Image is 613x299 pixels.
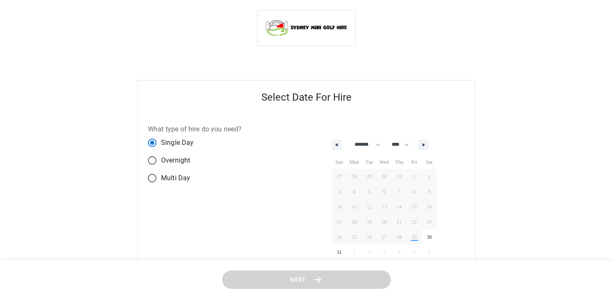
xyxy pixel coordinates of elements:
button: 11 [347,199,362,214]
span: Wed [377,155,392,169]
span: 9 [428,184,430,199]
span: Fri [407,155,422,169]
span: 16 [427,199,432,214]
span: 24 [337,230,342,245]
span: 21 [397,214,402,230]
span: 2 [428,169,430,184]
span: 10 [337,199,342,214]
button: 7 [392,184,407,199]
span: 3 [338,184,341,199]
span: 17 [337,214,342,230]
span: 27 [382,230,387,245]
button: 17 [332,214,347,230]
button: 8 [407,184,422,199]
button: 19 [362,214,377,230]
span: Multi Day [161,173,190,183]
span: 4 [353,184,355,199]
span: 15 [412,199,417,214]
span: 6 [383,184,385,199]
span: 20 [382,214,387,230]
span: 23 [427,214,432,230]
span: 25 [352,230,357,245]
span: 7 [398,184,401,199]
span: Mon [347,155,362,169]
button: 10 [332,199,347,214]
button: 28 [392,230,407,245]
span: 5 [368,184,371,199]
span: Overnight [161,155,190,166]
h5: Select Date For Hire [138,80,475,114]
button: 3 [332,184,347,199]
button: 15 [407,199,422,214]
span: 12 [367,199,372,214]
img: Sydney Mini Golf Hire logo [264,17,349,37]
span: 26 [367,230,372,245]
span: Tue [362,155,377,169]
span: 28 [397,230,402,245]
span: 19 [367,214,372,230]
span: Thu [392,155,407,169]
button: 6 [377,184,392,199]
span: Single Day [161,138,194,148]
span: 31 [337,245,342,260]
button: 21 [392,214,407,230]
span: 14 [397,199,402,214]
button: 16 [422,199,437,214]
span: 11 [352,199,357,214]
button: 18 [347,214,362,230]
span: Sat [422,155,437,169]
span: 22 [412,214,417,230]
button: 20 [377,214,392,230]
span: Sun [332,155,347,169]
span: 30 [427,230,432,245]
span: 18 [352,214,357,230]
button: 22 [407,214,422,230]
button: 27 [377,230,392,245]
button: 23 [422,214,437,230]
span: 8 [413,184,416,199]
label: What type of hire do you need? [148,124,242,134]
button: 13 [377,199,392,214]
button: 14 [392,199,407,214]
button: 30 [422,230,437,245]
button: 2 [422,169,437,184]
span: 13 [382,199,387,214]
button: 24 [332,230,347,245]
button: 1 [407,169,422,184]
span: Next [290,275,306,285]
button: Next [222,270,391,289]
button: 26 [362,230,377,245]
button: 12 [362,199,377,214]
span: 1 [413,169,416,184]
button: 5 [362,184,377,199]
button: 9 [422,184,437,199]
button: 4 [347,184,362,199]
button: 25 [347,230,362,245]
button: 31 [332,245,347,260]
button: 29 [407,230,422,245]
span: 29 [412,230,417,245]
